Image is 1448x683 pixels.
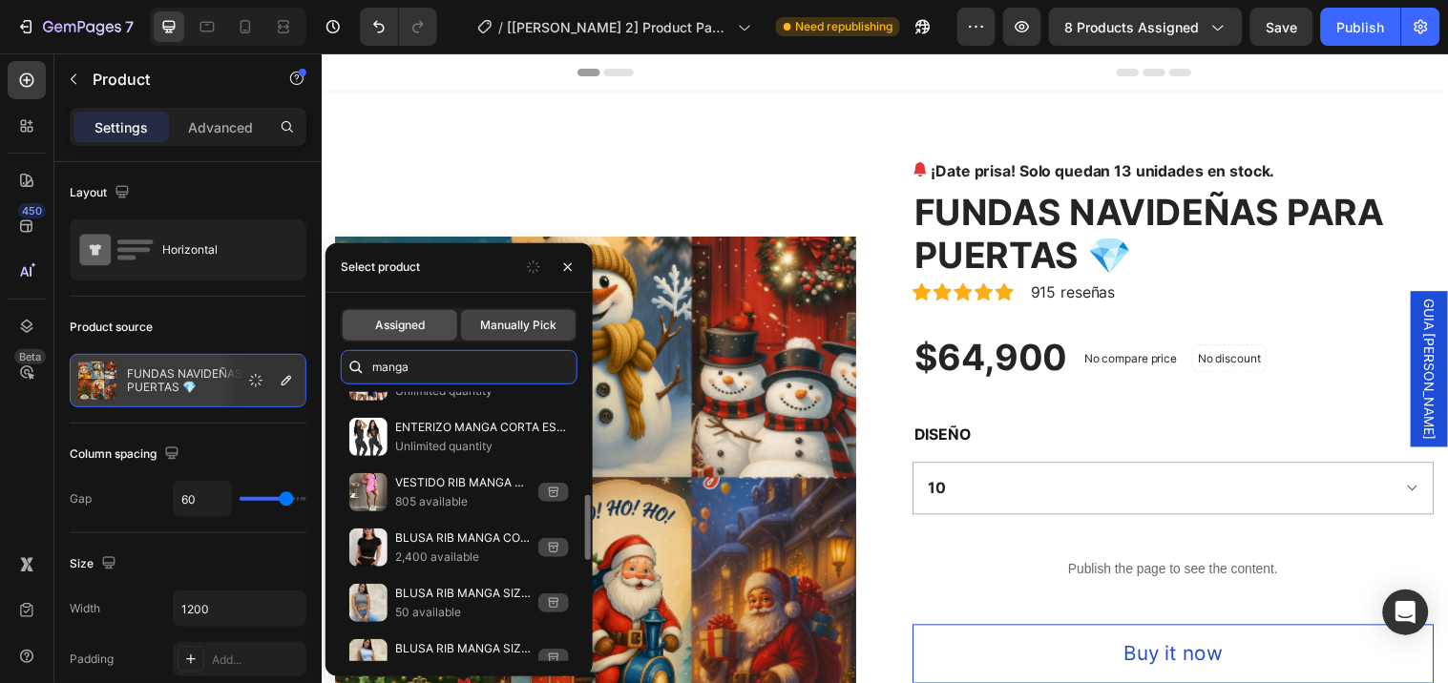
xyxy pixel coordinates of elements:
p: BLUSA RIB MANGA CORTA [395,528,531,548]
p: ¡Date prisa! Solo quedan 13 unidades en stock. [620,108,970,131]
div: Layout [70,180,134,206]
legend: DISEÑO [601,374,663,401]
p: ENTERIZO MANGA CORTA ESCOTE DISEÑO [395,418,569,437]
span: 8 products assigned [1065,17,1200,37]
span: Need republishing [795,18,892,35]
div: Beta [14,349,46,364]
p: Product [93,68,255,91]
button: Publish [1321,8,1401,46]
p: Unlimited quantity [395,437,569,456]
span: Manually Pick [480,317,556,334]
div: Add... [212,652,302,669]
button: Buy it now [601,580,1131,641]
img: collections [349,418,388,456]
p: 7 [125,15,134,38]
div: $64,900 [601,286,761,334]
p: VESTIDO RIB MANGA LARGA [395,473,531,492]
div: Product source [70,319,153,336]
img: collections [349,639,388,677]
p: PAGO SEGURO AL RECIBIR [277,129,497,150]
div: Padding [70,651,114,668]
div: Gap [70,490,92,507]
span: / [498,17,503,37]
span: [[PERSON_NAME] 2] Product Page - [DATE] 16:31:08 [507,17,730,37]
input: Auto [174,482,231,516]
img: collections [349,584,388,622]
div: Open Intercom Messenger [1383,590,1429,635]
p: Settings [94,117,148,137]
span: Assigned [375,317,425,334]
img: product feature img [78,362,116,400]
span: Save [1267,19,1298,35]
input: Auto [174,591,305,626]
p: FUNDAS NAVIDEÑAS PARA PUERTAS 💎 [127,367,298,394]
div: Horizontal [162,228,279,272]
p: Publish the page to see the content. [601,514,1131,534]
p: 50 available [395,658,531,677]
div: Undo/Redo [360,8,437,46]
p: Advanced [188,117,253,137]
p: No compare price [776,304,871,316]
p: No discount [892,301,955,319]
div: Publish [1337,17,1385,37]
img: collections [349,528,388,567]
p: 50 available [395,603,531,622]
span: GUIA [PERSON_NAME] [1117,249,1136,392]
p: BLUSA RIB MANGA SIZA AZUL [395,639,531,658]
div: Column spacing [70,442,183,467]
p: BLUSA RIB MANGA SIZA GRIS OSCURO [395,584,531,603]
h2: FUNDAS NAVIDEÑAS PARA PUERTAS 💎 [601,138,1131,229]
button: Save [1250,8,1313,46]
p: ENVIO GRATIS POR HOY [17,129,220,150]
input: Search in Settings & Advanced [341,350,577,384]
div: Buy it now [816,595,916,626]
button: 8 products assigned [1049,8,1243,46]
p: 915 reseñas [722,231,808,254]
div: 450 [18,203,46,218]
p: 2,400 available [395,548,531,567]
p: 805 available [395,492,531,511]
img: collections [349,473,388,511]
div: Size [70,551,120,577]
button: 7 [8,8,142,46]
div: Width [70,600,100,617]
div: Select product [341,259,420,276]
